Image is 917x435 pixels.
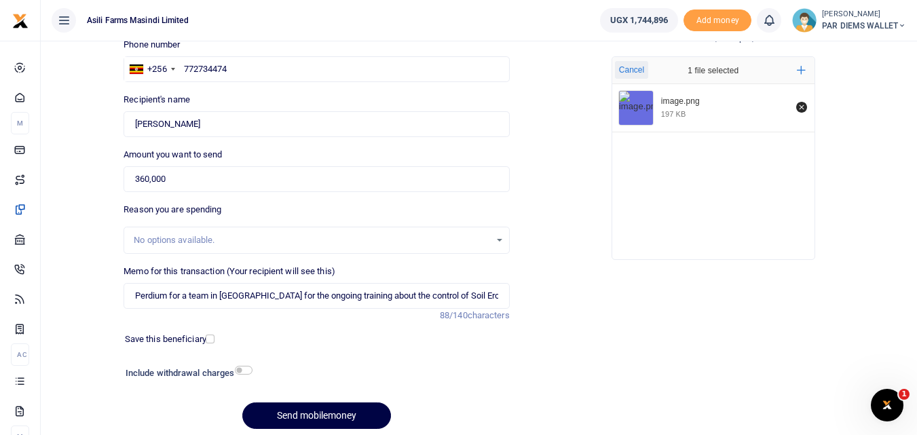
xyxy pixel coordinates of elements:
[242,402,391,429] button: Send mobilemoney
[822,9,906,20] small: [PERSON_NAME]
[12,15,29,25] a: logo-small logo-large logo-large
[124,203,221,216] label: Reason you are spending
[124,38,180,52] label: Phone number
[125,333,206,346] label: Save this beneficiary
[656,57,771,84] div: 1 file selected
[147,62,166,76] div: +256
[12,13,29,29] img: logo-small
[661,96,789,107] div: image.png
[81,14,194,26] span: Asili Farms Masindi Limited
[134,233,489,247] div: No options available.
[124,93,190,107] label: Recipient's name
[11,112,29,134] li: M
[124,111,509,137] input: Loading name...
[124,166,509,192] input: UGX
[684,10,751,32] li: Toup your wallet
[794,100,809,115] button: Remove file
[610,14,668,27] span: UGX 1,744,896
[124,265,335,278] label: Memo for this transaction (Your recipient will see this)
[684,14,751,24] a: Add money
[468,310,510,320] span: characters
[615,61,648,79] button: Cancel
[124,148,222,162] label: Amount you want to send
[661,109,686,119] div: 197 KB
[822,20,906,32] span: PAR DIEMS WALLET
[792,8,906,33] a: profile-user [PERSON_NAME] PAR DIEMS WALLET
[124,57,179,81] div: Uganda: +256
[619,91,653,125] img: image.png
[124,56,509,82] input: Enter phone number
[792,8,817,33] img: profile-user
[11,343,29,366] li: Ac
[126,368,246,379] h6: Include withdrawal charges
[871,389,903,421] iframe: Intercom live chat
[600,8,678,33] a: UGX 1,744,896
[595,8,684,33] li: Wallet ballance
[440,310,468,320] span: 88/140
[791,60,811,80] button: Add more files
[684,10,751,32] span: Add money
[612,56,815,260] div: File Uploader
[124,283,509,309] input: Enter extra information
[899,389,910,400] span: 1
